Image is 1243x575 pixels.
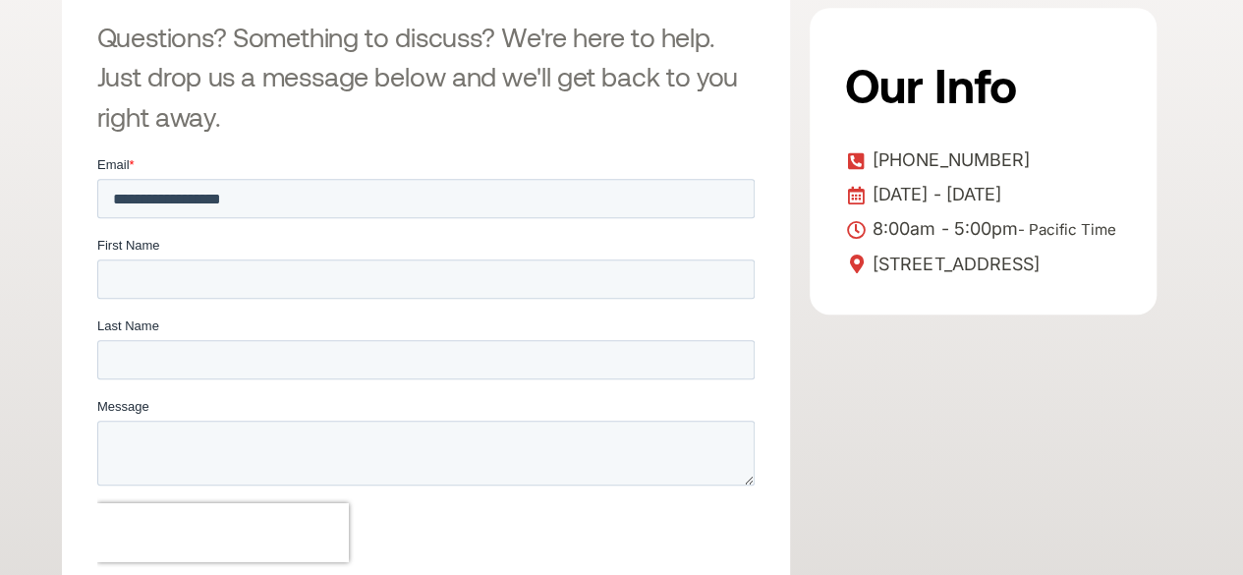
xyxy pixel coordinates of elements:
span: - Pacific Time [1017,220,1115,239]
span: 8:00am - 5:00pm [868,214,1115,245]
span: [DATE] - [DATE] [868,180,1000,209]
span: [STREET_ADDRESS] [868,250,1039,279]
h3: Questions? Something to discuss? We're here to help. Just drop us a message below and we'll get b... [97,17,755,137]
h2: Our Info [845,43,1115,126]
span: [PHONE_NUMBER] [868,145,1029,175]
a: [PHONE_NUMBER] [845,145,1121,175]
